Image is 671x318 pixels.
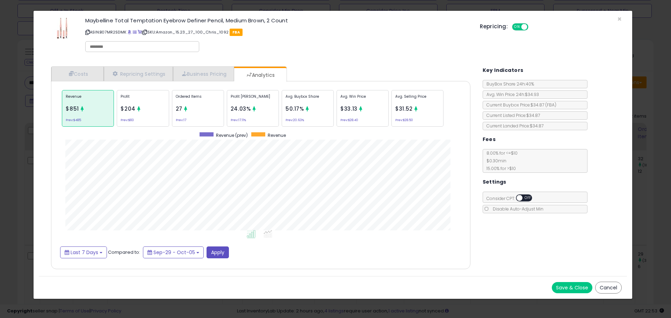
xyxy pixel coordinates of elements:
span: 50.17% [286,105,304,112]
button: Save & Close [552,282,592,293]
button: Cancel [595,282,622,294]
small: Prev: $83 [121,119,134,121]
small: Prev: 20.63% [286,119,304,121]
span: 15.00 % for > $10 [483,165,516,171]
span: Disable Auto-Adjust Min [489,206,543,212]
small: Prev: $485 [66,119,81,121]
span: FBA [230,29,243,36]
a: Business Pricing [173,67,234,81]
span: $851 [66,105,79,112]
a: All offer listings [133,29,137,35]
span: × [617,14,622,24]
span: Revenue (prev) [216,132,248,138]
span: Current Landed Price: $34.87 [483,123,543,129]
span: Sep-29 - Oct-05 [153,249,195,256]
button: Apply [207,246,229,258]
span: $204 [121,105,136,112]
span: 8.00 % for <= $10 [483,150,518,171]
small: Prev: 17 [176,119,186,121]
small: Prev: $28.50 [395,119,413,121]
a: Your listing only [138,29,142,35]
span: ON [513,24,521,30]
span: BuyBox Share 24h: 40% [483,81,534,87]
p: Avg. Win Price [340,94,385,104]
span: $0.30 min [483,158,506,164]
small: Prev: 17.11% [231,119,246,121]
span: 27 [176,105,182,112]
span: Last 7 Days [71,249,98,256]
a: BuyBox page [128,29,131,35]
a: Costs [51,67,104,81]
span: Consider CPT: [483,195,541,201]
span: Compared to: [108,249,140,255]
h5: Settings [483,178,506,186]
p: Avg. Selling Price [395,94,440,104]
h5: Key Indicators [483,66,524,75]
h3: Maybelline Total Temptation Eyebrow Definer Pencil, Medium Brown, 2 Count [85,18,469,23]
span: OFF [522,195,534,201]
span: 24.03% [231,105,251,112]
span: ( FBA ) [545,102,556,108]
h5: Repricing: [480,24,508,29]
p: Ordered Items [176,94,220,104]
span: $33.13 [340,105,358,112]
p: Avg. Buybox Share [286,94,330,104]
a: Repricing Settings [104,67,173,81]
span: $31.52 [395,105,413,112]
span: $34.87 [531,102,556,108]
p: Profit [PERSON_NAME] [231,94,275,104]
p: ASIN: B07MR2SDMK | SKU: Amazon_15.23_27_100_Chris_1092 [85,27,469,38]
img: 31qo4T5J-sL._SL60_.jpg [52,18,73,39]
small: Prev: $28.40 [340,119,358,121]
span: Revenue [268,132,286,138]
span: Current Buybox Price: [483,102,556,108]
p: Revenue [66,94,110,104]
h5: Fees [483,135,496,144]
a: Analytics [234,68,286,82]
p: Profit [121,94,165,104]
span: Avg. Win Price 24h: $34.93 [483,91,539,97]
span: OFF [527,24,539,30]
span: Current Listed Price: $34.87 [483,112,540,118]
